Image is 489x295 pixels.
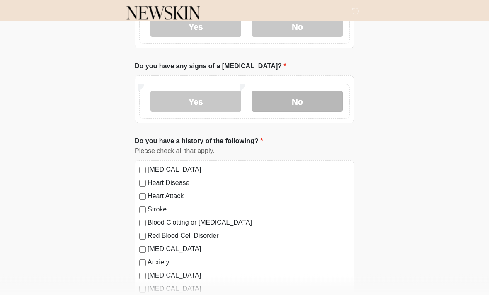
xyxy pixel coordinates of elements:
[150,17,241,37] label: Yes
[139,167,146,174] input: [MEDICAL_DATA]
[148,205,350,215] label: Stroke
[126,6,200,20] img: Newskin Logo
[148,231,350,241] label: Red Blood Cell Disorder
[135,146,354,156] div: Please check all that apply.
[148,271,350,281] label: [MEDICAL_DATA]
[148,245,350,254] label: [MEDICAL_DATA]
[148,165,350,175] label: [MEDICAL_DATA]
[252,17,343,37] label: No
[139,207,146,213] input: Stroke
[139,194,146,200] input: Heart Attack
[139,220,146,227] input: Blood Clotting or [MEDICAL_DATA]
[139,180,146,187] input: Heart Disease
[148,192,350,201] label: Heart Attack
[139,247,146,253] input: [MEDICAL_DATA]
[135,62,286,72] label: Do you have any signs of a [MEDICAL_DATA]?
[148,284,350,294] label: [MEDICAL_DATA]
[148,258,350,268] label: Anxiety
[148,178,350,188] label: Heart Disease
[135,137,263,146] label: Do you have a history of the following?
[139,273,146,280] input: [MEDICAL_DATA]
[139,233,146,240] input: Red Blood Cell Disorder
[150,91,241,112] label: Yes
[148,218,350,228] label: Blood Clotting or [MEDICAL_DATA]
[252,91,343,112] label: No
[139,286,146,293] input: [MEDICAL_DATA]
[139,260,146,266] input: Anxiety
